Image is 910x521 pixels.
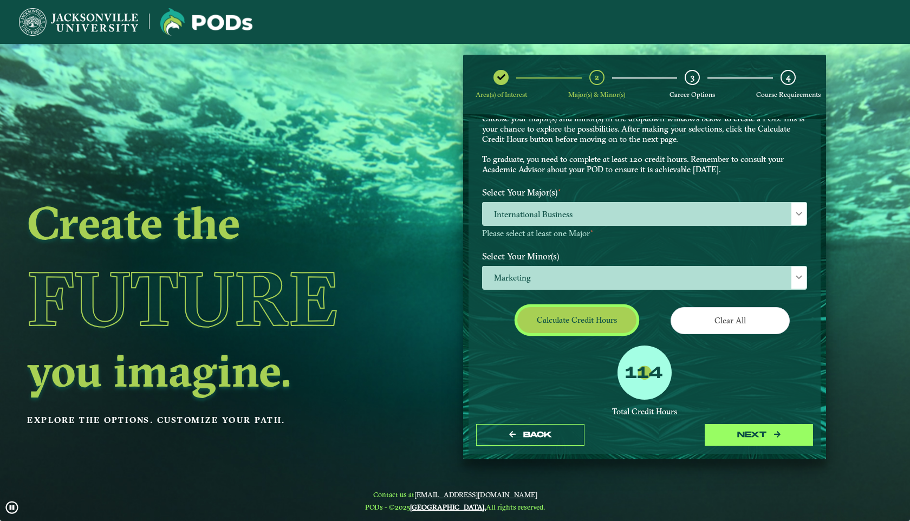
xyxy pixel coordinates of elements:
label: Select Your Minor(s) [474,246,815,266]
a: [GEOGRAPHIC_DATA]. [410,503,486,511]
button: Calculate credit hours [517,307,636,333]
button: Clear All [671,307,790,334]
h1: Future [27,249,382,348]
sup: ⋆ [557,186,562,194]
sup: ⋆ [590,227,594,235]
p: Please select at least one Major [482,229,807,239]
h2: Create the [27,200,382,245]
span: International Business [483,203,807,226]
label: 114 [625,363,663,384]
span: Back [523,430,552,439]
p: Choose your major(s) and minor(s) in the dropdown windows below to create a POD. This is your cha... [482,114,807,175]
span: PODs - ©2025 All rights reserved. [365,503,545,511]
span: Contact us at [365,490,545,499]
span: 2 [595,72,599,82]
span: Area(s) of Interest [476,90,527,99]
a: [EMAIL_ADDRESS][DOMAIN_NAME] [414,490,537,499]
span: 3 [691,72,694,82]
span: Career Options [669,90,715,99]
span: 4 [786,72,790,82]
img: Jacksonville University logo [19,8,138,36]
div: Total Credit Hours [482,407,807,417]
span: Marketing [483,266,807,290]
span: Major(s) & Minor(s) [568,90,625,99]
span: Course Requirements [756,90,821,99]
p: Explore the options. Customize your path. [27,412,382,428]
button: next [705,424,813,446]
h2: you imagine. [27,348,382,393]
label: Select Your Major(s) [474,183,815,203]
img: Jacksonville University logo [160,8,252,36]
button: Back [476,424,584,446]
